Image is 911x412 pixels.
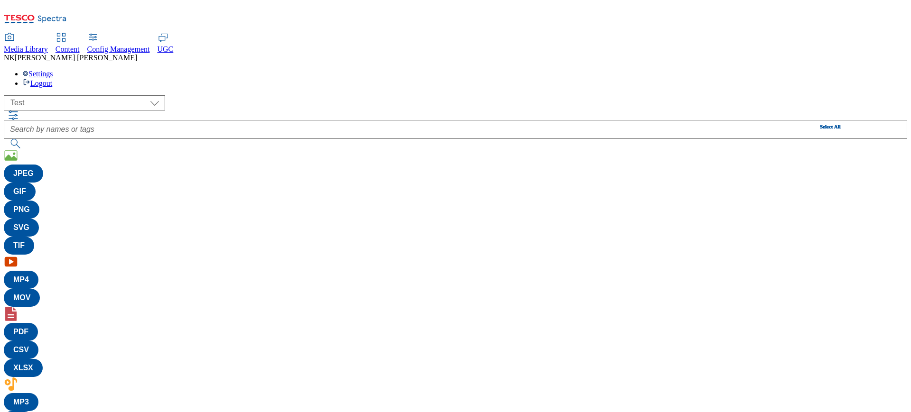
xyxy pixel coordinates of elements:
button: SVG [4,219,39,237]
button: TIF [4,237,34,255]
span: [PERSON_NAME] [PERSON_NAME] [15,54,137,62]
button: MP4 [4,271,38,289]
button: Select All [820,124,841,129]
button: MP3 [4,393,38,411]
a: Settings [23,70,53,78]
input: Search by names or tags [4,120,907,139]
button: GIF [4,183,36,201]
a: UGC [158,34,174,54]
span: NK [4,54,15,62]
span: Config Management [87,45,150,53]
span: Media Library [4,45,48,53]
button: MOV [4,289,40,307]
button: XLSX [4,359,43,377]
a: Content [56,34,80,54]
span: Content [56,45,80,53]
a: Logout [23,79,52,87]
button: JPEG [4,165,43,183]
button: PNG [4,201,39,219]
a: Media Library [4,34,48,54]
button: PDF [4,323,38,341]
button: CSV [4,341,38,359]
a: Config Management [87,34,150,54]
span: UGC [158,45,174,53]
